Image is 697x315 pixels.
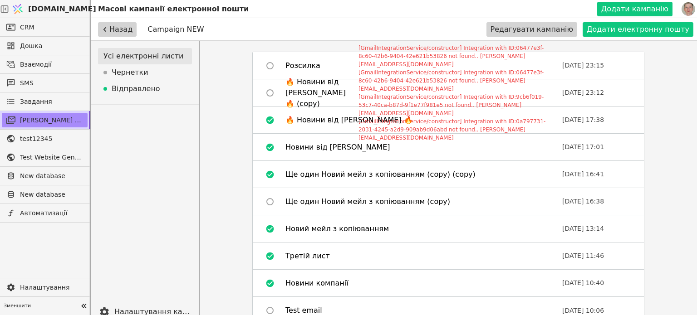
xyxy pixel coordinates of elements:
[20,78,83,88] span: SMS
[358,93,559,117] div: [GmailIntegrationService/constructor] Integration with ID:9cb6f019-53c7-40ca-b87d-9f1e77f981e5 no...
[562,278,617,288] p: [DATE] 10:40
[91,22,137,37] a: Назад
[98,48,192,64] div: Усі електронні листи
[285,115,413,126] div: 🔥 Новини від [PERSON_NAME] 🔥
[98,22,137,37] button: Назад
[2,76,88,90] a: SMS
[562,88,617,97] p: [DATE] 23:12
[2,187,88,202] a: New database
[2,150,88,165] a: Test Website General template
[562,61,617,70] p: [DATE] 23:15
[583,22,693,37] button: Додати електронну пошту
[358,68,559,93] div: [GmailIntegrationService/constructor] Integration with ID:06477e3f-8c60-42b6-9404-42e621b53826 no...
[20,97,52,107] span: Завдання
[20,153,83,162] span: Test Website General template
[2,94,88,109] a: Завдання
[253,134,644,161] a: Новини від [PERSON_NAME][DATE] 17:01
[253,79,644,107] a: 🔥 Новини від [PERSON_NAME] 🔥 (copy)[GmailIntegrationService/constructor] Integration with ID:0647...
[562,224,617,233] p: [DATE] 13:14
[285,169,476,180] div: Ще один Новий мейл з копіюванням (copy) (copy)
[20,208,83,218] span: Автоматизації
[285,251,330,262] div: Третій лист
[2,39,88,53] a: Дошка
[682,2,695,16] img: 1560949290925-CROPPED-IMG_0201-2-.jpg
[562,142,617,152] p: [DATE] 17:01
[20,283,83,292] span: Налаштування
[253,242,644,270] a: Третій лист[DATE] 11:46
[253,161,644,188] a: Ще один Новий мейл з копіюванням (copy) (copy)[DATE] 16:41
[562,251,617,261] p: [DATE] 11:46
[98,4,249,15] p: Масові кампанії електронної пошти
[2,169,88,183] a: New database
[562,197,617,206] p: [DATE] 16:38
[28,4,96,15] span: [DOMAIN_NAME]
[2,113,88,127] a: [PERSON_NAME] розсилки
[253,52,644,79] a: Розсилка[DATE] 23:15
[20,23,34,32] span: CRM
[253,107,644,134] a: 🔥 Новини від [PERSON_NAME] 🔥[DATE] 17:38
[20,116,83,125] span: [PERSON_NAME] розсилки
[597,2,672,16] button: Додати кампанію
[285,142,390,153] div: Новини від [PERSON_NAME]
[285,223,389,234] div: Новий мейл з копіюванням
[253,188,644,215] a: Ще один Новий мейл з копіюванням (copy)[DATE] 16:38
[98,81,192,97] div: Відправлено
[20,171,83,181] span: New database
[147,24,204,35] h1: Campaign NEW
[562,115,617,125] p: [DATE] 17:38
[20,41,83,51] span: Дошка
[11,0,25,18] img: Logo
[285,77,346,109] div: 🔥 Новини від [PERSON_NAME] 🔥 (copy)
[20,60,83,69] span: Взаємодії
[486,22,577,37] button: Редагувати кампанію
[20,134,83,144] span: test12345
[285,196,450,207] div: Ще один Новий мейл з копіюванням (copy)
[20,190,83,199] span: New database
[562,170,617,179] p: [DATE] 16:41
[2,20,88,34] a: CRM
[9,0,91,18] a: [DOMAIN_NAME]
[2,131,88,146] a: test12345
[2,206,88,220] a: Автоматизації
[2,57,88,72] a: Взаємодії
[285,60,320,71] div: Розсилка
[4,302,78,310] span: Зменшити
[98,64,192,81] div: Чернетки
[253,270,644,297] a: Новини компанії[DATE] 10:40
[253,215,644,242] a: Новий мейл з копіюванням[DATE] 13:14
[358,117,559,142] div: [GmailIntegrationService/constructor] Integration with ID:0a797731-2031-4245-a2d9-909ab9d06abd no...
[2,280,88,295] a: Налаштування
[358,44,559,68] div: [GmailIntegrationService/constructor] Integration with ID:06477e3f-8c60-42b6-9404-42e621b53826 no...
[285,278,348,289] div: Новини компанії
[583,22,697,37] a: Додати електронну пошту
